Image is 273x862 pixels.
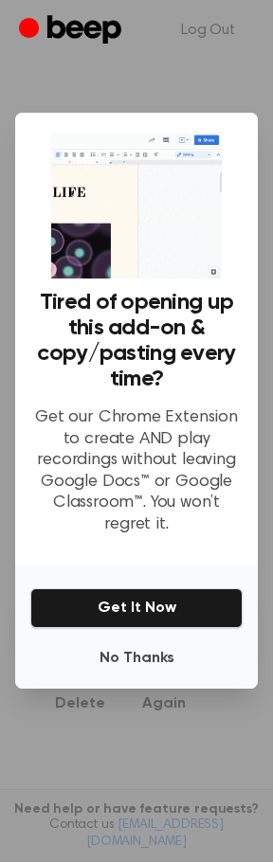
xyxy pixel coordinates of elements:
[30,407,243,535] p: Get our Chrome Extension to create AND play recordings without leaving Google Docs™ or Google Cla...
[51,132,221,279] img: Beep extension in action
[162,8,254,53] a: Log Out
[19,12,126,49] a: Beep
[30,588,243,628] button: Get It Now
[30,639,243,677] button: No Thanks
[30,290,243,392] h3: Tired of opening up this add-on & copy/pasting every time?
